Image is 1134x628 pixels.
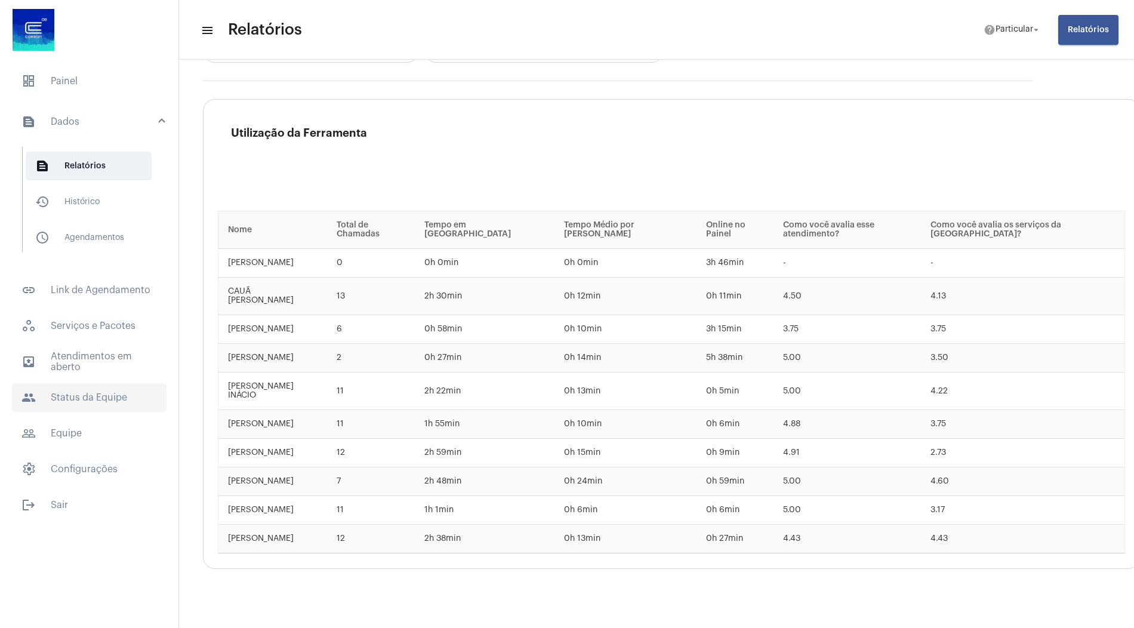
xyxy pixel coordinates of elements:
span: Equipe [12,419,167,448]
td: 5.00 [774,373,921,410]
td: - [921,249,1124,278]
span: Painel [12,67,167,96]
mat-icon: sidenav icon [21,355,36,369]
span: Configurações [12,455,167,484]
mat-icon: sidenav icon [21,115,36,129]
td: 0h 13min [554,373,697,410]
td: 7 [327,467,415,496]
td: 2h 48min [415,467,554,496]
img: d4669ae0-8c07-2337-4f67-34b0df7f5ae4.jpeg [10,6,57,54]
td: 0h 6min [697,496,773,525]
mat-icon: sidenav icon [21,283,36,297]
span: Particular [996,26,1033,34]
td: 0h 10min [554,315,697,344]
td: 4.91 [774,439,921,467]
mat-icon: sidenav icon [35,159,50,173]
td: [PERSON_NAME] [218,467,327,496]
td: 3.50 [921,344,1124,373]
mat-icon: arrow_drop_down [1031,24,1041,35]
td: 2h 59min [415,439,554,467]
td: 0h 6min [697,410,773,439]
td: 4.60 [921,467,1124,496]
td: 0h 27min [697,525,773,553]
button: Particular [976,18,1049,42]
td: 5.00 [774,496,921,525]
th: Total de Chamadas [327,211,415,249]
td: 0h 12min [554,278,697,315]
td: [PERSON_NAME] INÁCIO [218,373,327,410]
td: 0h 10min [554,410,697,439]
td: 11 [327,496,415,525]
td: 4.13 [921,278,1124,315]
mat-panel-title: Dados [21,115,159,129]
mat-icon: sidenav icon [201,23,212,38]
span: Sair [12,491,167,519]
span: Relatórios [228,20,302,39]
td: 0h 13min [554,525,697,553]
td: 3.75 [921,410,1124,439]
mat-expansion-panel-header: sidenav iconDados [7,103,178,141]
span: Relatórios [1068,26,1109,34]
td: 0h 0min [554,249,697,278]
td: 3.75 [921,315,1124,344]
td: 1h 55min [415,410,554,439]
td: [PERSON_NAME] [218,525,327,553]
td: CAUÃ [PERSON_NAME] [218,278,327,315]
td: 3h 15min [697,315,773,344]
td: [PERSON_NAME] [218,344,327,373]
td: 3.17 [921,496,1124,525]
td: 0h 9min [697,439,773,467]
td: 2h 22min [415,373,554,410]
td: 3h 46min [697,249,773,278]
span: Agendamentos [26,223,152,252]
td: 3.75 [774,315,921,344]
td: [PERSON_NAME] [218,410,327,439]
td: 5.00 [774,344,921,373]
td: 11 [327,410,415,439]
mat-icon: sidenav icon [21,498,36,512]
td: 2h 30min [415,278,554,315]
th: Tempo em [GEOGRAPHIC_DATA] [415,211,554,249]
mat-icon: sidenav icon [21,426,36,441]
span: Status da Equipe [12,383,167,412]
span: Serviços e Pacotes [12,312,167,340]
td: 0h 59min [697,467,773,496]
td: 4.43 [921,525,1124,553]
span: sidenav icon [21,74,36,88]
td: 0h 58min [415,315,554,344]
td: 13 [327,278,415,315]
button: Relatórios [1058,15,1118,45]
h3: Utilização da Ferramenta [231,127,1125,187]
span: Histórico [26,187,152,216]
td: 2 [327,344,415,373]
span: Link de Agendamento [12,276,167,304]
td: 0h 11min [697,278,773,315]
td: 0h 6min [554,496,697,525]
td: 5h 38min [697,344,773,373]
td: 4.43 [774,525,921,553]
mat-icon: sidenav icon [35,195,50,209]
td: 6 [327,315,415,344]
td: 0h 14min [554,344,697,373]
td: [PERSON_NAME] [218,315,327,344]
th: Online no Painel [697,211,773,249]
td: 4.22 [921,373,1124,410]
mat-icon: sidenav icon [35,230,50,245]
th: Nome [218,211,327,249]
th: Tempo Médio por [PERSON_NAME] [554,211,697,249]
td: - [774,249,921,278]
th: Como você avalia os serviços da [GEOGRAPHIC_DATA]? [921,211,1124,249]
td: 2h 38min [415,525,554,553]
td: 1h 1min [415,496,554,525]
td: 12 [327,525,415,553]
td: 0 [327,249,415,278]
span: sidenav icon [21,462,36,476]
td: 2.73 [921,439,1124,467]
span: sidenav icon [21,319,36,333]
td: [PERSON_NAME] [218,249,327,278]
td: 5.00 [774,467,921,496]
span: Relatórios [26,152,152,180]
mat-icon: sidenav icon [21,390,36,405]
td: 4.50 [774,278,921,315]
td: 0h 27min [415,344,554,373]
